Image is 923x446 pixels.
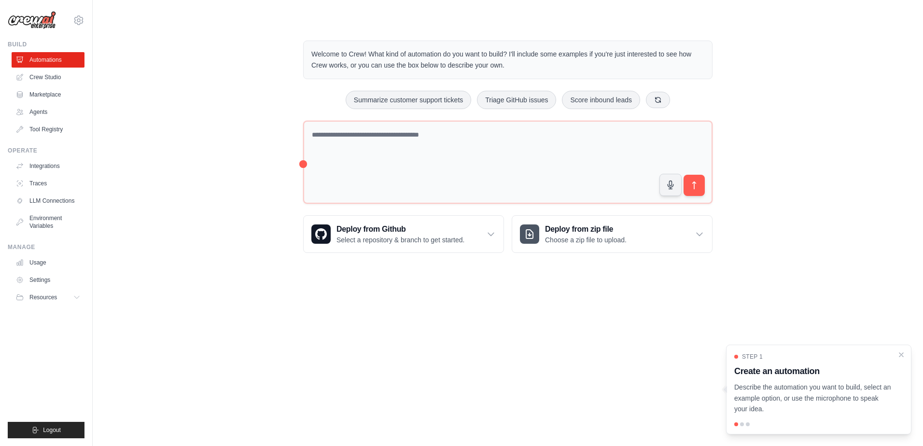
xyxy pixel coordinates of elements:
iframe: Chat Widget [875,400,923,446]
a: Tool Registry [12,122,84,137]
a: Automations [12,52,84,68]
h3: Deploy from zip file [545,223,627,235]
div: Build [8,41,84,48]
h3: Deploy from Github [336,223,464,235]
p: Describe the automation you want to build, select an example option, or use the microphone to spe... [734,382,892,415]
a: Integrations [12,158,84,174]
button: Logout [8,422,84,438]
a: Usage [12,255,84,270]
a: Agents [12,104,84,120]
a: Settings [12,272,84,288]
button: Summarize customer support tickets [346,91,471,109]
p: Choose a zip file to upload. [545,235,627,245]
span: Logout [43,426,61,434]
button: Triage GitHub issues [477,91,556,109]
h3: Create an automation [734,364,892,378]
span: Step 1 [742,353,763,361]
a: Environment Variables [12,210,84,234]
p: Select a repository & branch to get started. [336,235,464,245]
a: LLM Connections [12,193,84,209]
button: Close walkthrough [897,351,905,359]
img: Logo [8,11,56,29]
div: Operate [8,147,84,154]
button: Score inbound leads [562,91,640,109]
button: Resources [12,290,84,305]
p: Welcome to Crew! What kind of automation do you want to build? I'll include some examples if you'... [311,49,704,71]
a: Crew Studio [12,70,84,85]
a: Traces [12,176,84,191]
span: Resources [29,293,57,301]
div: Manage [8,243,84,251]
a: Marketplace [12,87,84,102]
